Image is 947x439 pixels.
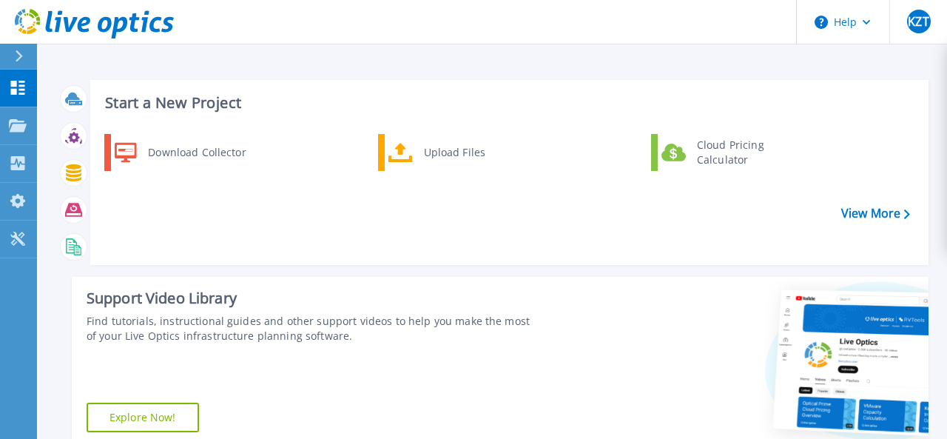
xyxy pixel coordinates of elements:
[105,95,909,111] h3: Start a New Project
[104,134,256,171] a: Download Collector
[378,134,530,171] a: Upload Files
[87,289,532,308] div: Support Video Library
[690,138,799,167] div: Cloud Pricing Calculator
[417,138,526,167] div: Upload Files
[87,314,532,344] div: Find tutorials, instructional guides and other support videos to help you make the most of your L...
[908,16,929,27] span: KZT
[87,403,199,432] a: Explore Now!
[841,207,910,221] a: View More
[651,134,803,171] a: Cloud Pricing Calculator
[141,138,252,167] div: Download Collector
